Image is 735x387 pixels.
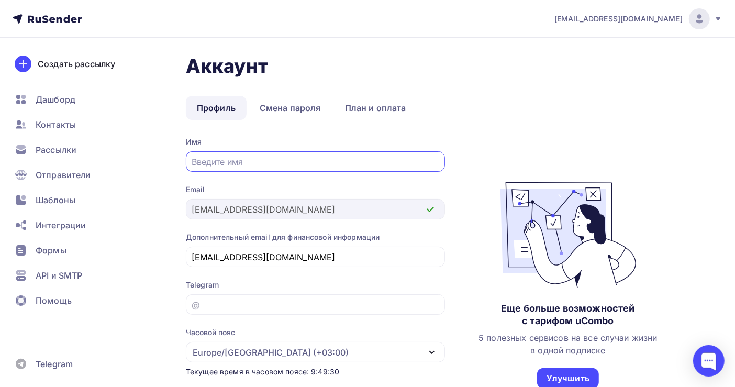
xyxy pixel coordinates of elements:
a: Смена пароля [249,96,332,120]
span: Telegram [36,358,73,370]
span: Помощь [36,294,72,307]
div: 5 полезных сервисов на все случаи жизни в одной подписке [478,331,657,357]
div: Создать рассылку [38,58,115,70]
span: Рассылки [36,143,76,156]
input: Укажите дополнительный email [192,251,439,263]
span: Дашборд [36,93,75,106]
a: Профиль [186,96,247,120]
div: Telegram [186,280,445,290]
span: Интеграции [36,219,86,231]
span: Формы [36,244,66,257]
input: Введите имя [192,156,439,168]
div: @ [192,298,201,311]
div: Дополнительный email для финансовой информации [186,232,445,242]
div: Имя [186,137,445,147]
div: Часовой пояс [186,327,235,338]
h1: Аккаунт [186,54,691,78]
div: Улучшить [547,372,589,384]
a: План и оплата [334,96,417,120]
span: Отправители [36,169,91,181]
a: Рассылки [8,139,133,160]
span: API и SMTP [36,269,82,282]
a: Отправители [8,164,133,185]
a: Формы [8,240,133,261]
button: Часовой пояс Europe/[GEOGRAPHIC_DATA] (+03:00) [186,327,445,362]
a: Дашборд [8,89,133,110]
a: [EMAIL_ADDRESS][DOMAIN_NAME] [554,8,722,29]
div: Email [186,184,445,195]
div: Europe/[GEOGRAPHIC_DATA] (+03:00) [193,346,349,359]
span: [EMAIL_ADDRESS][DOMAIN_NAME] [554,14,683,24]
div: Еще больше возможностей с тарифом uCombo [501,302,634,327]
a: Контакты [8,114,133,135]
span: Шаблоны [36,194,75,206]
span: Контакты [36,118,76,131]
a: Шаблоны [8,190,133,211]
div: Текущее время в часовом поясе: 9:49:30 [186,367,445,377]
